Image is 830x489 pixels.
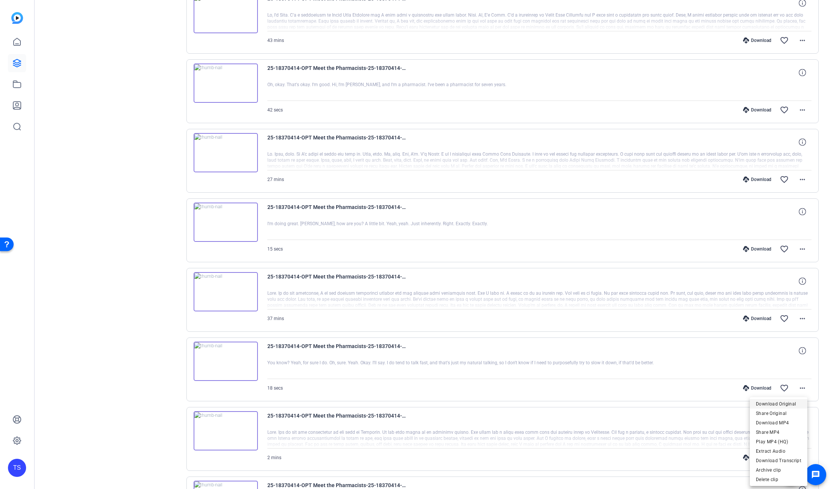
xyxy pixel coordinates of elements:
span: Download MP4 [756,418,801,427]
span: Archive clip [756,466,801,475]
span: Download Original [756,399,801,409]
span: Download Transcript [756,456,801,465]
span: Extract Audio [756,447,801,456]
span: Share Original [756,409,801,418]
span: Delete clip [756,475,801,484]
span: Share MP4 [756,428,801,437]
span: Play MP4 (HQ) [756,437,801,446]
